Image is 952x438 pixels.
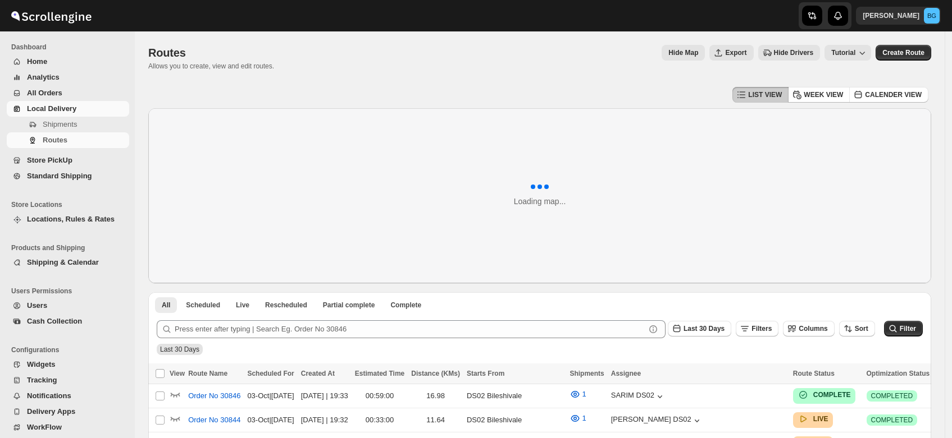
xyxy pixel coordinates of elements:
[725,48,746,57] span: Export
[611,370,641,377] span: Assignee
[882,48,924,57] span: Create Route
[793,370,835,377] span: Route Status
[662,45,705,61] button: Map action label
[323,301,375,310] span: Partial complete
[27,301,47,310] span: Users
[871,416,913,425] span: COMPLETED
[799,325,827,333] span: Columns
[709,45,753,61] button: Export
[7,372,129,388] button: Tracking
[188,414,240,426] span: Order No 30844
[798,389,851,400] button: COMPLETE
[170,370,185,377] span: View
[467,414,563,426] div: DS02 Bileshivale
[27,391,71,400] span: Notifications
[247,416,294,424] span: 03-Oct | [DATE]
[155,297,177,313] button: All routes
[411,414,460,426] div: 11.64
[774,48,814,57] span: Hide Drivers
[27,89,62,97] span: All Orders
[798,413,828,425] button: LIVE
[247,391,294,400] span: 03-Oct | [DATE]
[563,409,593,427] button: 1
[7,255,129,270] button: Shipping & Calendar
[27,104,76,113] span: Local Delivery
[825,45,871,61] button: Tutorial
[7,404,129,419] button: Delivery Apps
[236,301,249,310] span: Live
[27,172,92,180] span: Standard Shipping
[27,360,55,368] span: Widgets
[265,301,307,310] span: Rescheduled
[863,11,919,20] p: [PERSON_NAME]
[27,376,57,384] span: Tracking
[162,301,170,310] span: All
[871,391,913,400] span: COMPLETED
[867,370,930,377] span: Optimization Status
[788,87,850,103] button: WEEK VIEW
[27,73,60,81] span: Analytics
[582,390,586,398] span: 1
[175,320,645,338] input: Press enter after typing | Search Eg. Order No 30846
[668,321,731,336] button: Last 30 Days
[181,411,247,429] button: Order No 30844
[7,388,129,404] button: Notifications
[43,136,67,144] span: Routes
[27,215,115,223] span: Locations, Rules & Rates
[856,7,941,25] button: User menu
[748,90,782,99] span: LIST VIEW
[831,49,855,57] span: Tutorial
[900,325,916,333] span: Filter
[11,345,129,354] span: Configurations
[467,370,504,377] span: Starts From
[813,415,828,423] b: LIVE
[611,415,703,426] button: [PERSON_NAME] DS02
[355,414,404,426] div: 00:33:00
[7,298,129,313] button: Users
[27,156,72,164] span: Store PickUp
[7,70,129,85] button: Analytics
[611,391,666,402] button: SARIM DS02
[148,62,274,71] p: Allows you to create, view and edit routes.
[27,57,47,66] span: Home
[355,370,404,377] span: Estimated Time
[186,301,220,310] span: Scheduled
[849,87,928,103] button: CALENDER VIEW
[27,407,75,416] span: Delivery Apps
[355,390,404,402] div: 00:59:00
[876,45,931,61] button: Create Route
[301,390,348,402] div: [DATE] | 19:33
[758,45,821,61] button: Hide Drivers
[7,132,129,148] button: Routes
[668,48,698,57] span: Hide Map
[247,370,294,377] span: Scheduled For
[736,321,778,336] button: Filters
[924,8,940,24] span: Brajesh Giri
[27,258,99,266] span: Shipping & Calendar
[411,390,460,402] div: 16.98
[11,200,129,209] span: Store Locations
[783,321,834,336] button: Columns
[160,345,199,353] span: Last 30 Days
[43,120,77,128] span: Shipments
[855,325,868,333] span: Sort
[181,387,247,405] button: Order No 30846
[582,414,586,422] span: 1
[7,85,129,101] button: All Orders
[7,117,129,132] button: Shipments
[11,243,129,252] span: Products and Shipping
[467,390,563,402] div: DS02 Bileshivale
[514,196,566,207] div: Loading map...
[188,370,227,377] span: Route Name
[865,90,922,99] span: CALENDER VIEW
[27,317,82,325] span: Cash Collection
[732,87,789,103] button: LIST VIEW
[11,43,129,52] span: Dashboard
[927,12,936,19] text: BG
[7,419,129,435] button: WorkFlow
[27,423,62,431] span: WorkFlow
[7,54,129,70] button: Home
[839,321,875,336] button: Sort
